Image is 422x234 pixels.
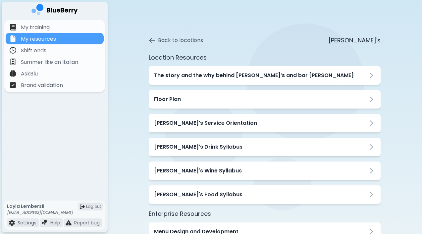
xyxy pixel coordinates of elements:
p: Summer like an Italian [21,58,78,66]
p: Settings [18,220,36,226]
h3: The story and the why behind [PERSON_NAME]’s and bar [PERSON_NAME] [154,71,354,79]
img: file icon [10,70,16,77]
p: Help [50,220,60,226]
img: file icon [10,82,16,88]
img: file icon [66,220,72,226]
p: Shift ends [21,47,46,55]
p: Brand validation [21,81,63,89]
img: file icon [42,220,48,226]
p: [PERSON_NAME]'s [329,36,381,45]
img: logout [80,204,85,209]
p: Layla Lembersii [7,203,73,209]
img: file icon [10,59,16,65]
button: Back to locations [149,36,203,44]
img: file icon [9,220,15,226]
h3: [PERSON_NAME]'s Food Syllabus [154,191,242,199]
span: Log out [86,204,101,209]
p: My training [21,23,50,31]
img: company logo [31,4,78,18]
p: Report bug [74,220,100,226]
img: file icon [10,47,16,54]
p: [EMAIL_ADDRESS][DOMAIN_NAME] [7,210,73,215]
p: AskBlu [21,70,38,78]
h3: [PERSON_NAME]'s Service Orientation [154,119,257,127]
p: My resources [21,35,56,43]
h3: Enterprise Resources [149,209,381,218]
img: file icon [10,24,16,30]
h3: Location Resources [149,53,381,62]
h3: [PERSON_NAME]'s Drink Syllabus [154,143,242,151]
img: file icon [10,35,16,42]
h3: [PERSON_NAME]'s Wine Syllabus [154,167,242,175]
h3: Floor Plan [154,95,181,103]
